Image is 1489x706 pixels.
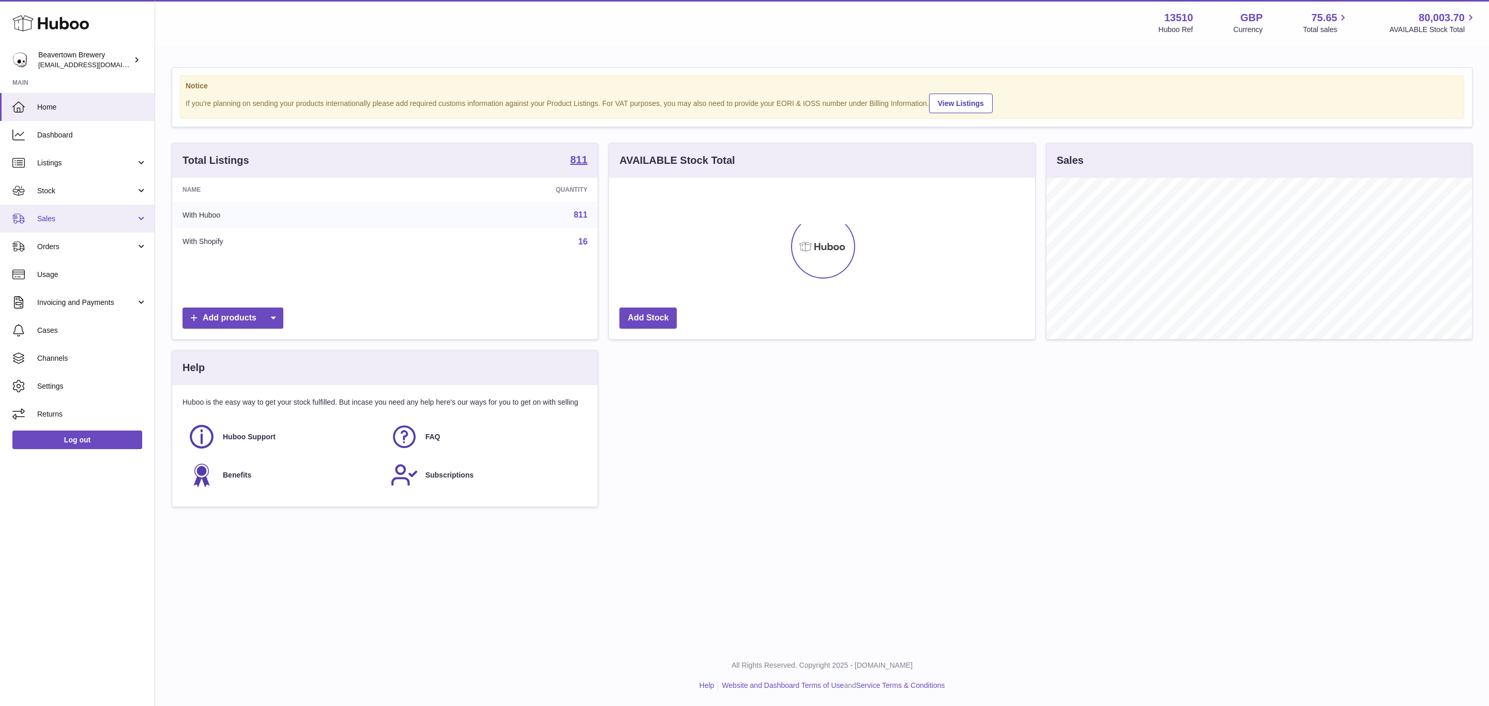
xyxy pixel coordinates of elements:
[402,178,598,202] th: Quantity
[37,409,147,419] span: Returns
[426,470,474,480] span: Subscriptions
[1303,11,1349,35] a: 75.65 Total sales
[38,60,152,69] span: [EMAIL_ADDRESS][DOMAIN_NAME]
[574,210,588,219] a: 811
[722,681,844,689] a: Website and Dashboard Terms of Use
[1389,25,1477,35] span: AVAILABLE Stock Total
[570,155,587,165] strong: 811
[1311,11,1337,25] span: 75.65
[37,381,147,391] span: Settings
[1164,11,1193,25] strong: 13510
[929,94,993,113] a: View Listings
[172,178,402,202] th: Name
[390,461,583,489] a: Subscriptions
[163,661,1481,670] p: All Rights Reserved. Copyright 2025 - [DOMAIN_NAME]
[183,397,587,407] p: Huboo is the easy way to get your stock fulfilled. But incase you need any help here's our ways f...
[188,423,380,451] a: Huboo Support
[37,270,147,280] span: Usage
[186,81,1458,91] strong: Notice
[390,423,583,451] a: FAQ
[183,361,205,375] h3: Help
[183,154,249,167] h3: Total Listings
[186,92,1458,113] div: If you're planning on sending your products internationally please add required customs informati...
[1240,11,1263,25] strong: GBP
[1389,11,1477,35] a: 80,003.70 AVAILABLE Stock Total
[37,354,147,363] span: Channels
[12,52,28,68] img: internalAdmin-13510@internal.huboo.com
[12,431,142,449] a: Log out
[172,228,402,255] td: With Shopify
[700,681,715,689] a: Help
[1057,154,1084,167] h3: Sales
[183,308,283,329] a: Add products
[570,155,587,167] a: 811
[856,681,945,689] a: Service Terms & Conditions
[37,298,136,308] span: Invoicing and Payments
[1303,25,1349,35] span: Total sales
[1234,25,1263,35] div: Currency
[37,102,147,112] span: Home
[37,326,147,335] span: Cases
[619,308,677,329] a: Add Stock
[37,242,136,252] span: Orders
[37,130,147,140] span: Dashboard
[426,432,440,442] span: FAQ
[1419,11,1465,25] span: 80,003.70
[223,470,251,480] span: Benefits
[37,214,136,224] span: Sales
[188,461,380,489] a: Benefits
[1159,25,1193,35] div: Huboo Ref
[718,681,945,690] li: and
[579,237,588,246] a: 16
[37,158,136,168] span: Listings
[38,50,131,70] div: Beavertown Brewery
[172,202,402,228] td: With Huboo
[223,432,276,442] span: Huboo Support
[37,186,136,196] span: Stock
[619,154,735,167] h3: AVAILABLE Stock Total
